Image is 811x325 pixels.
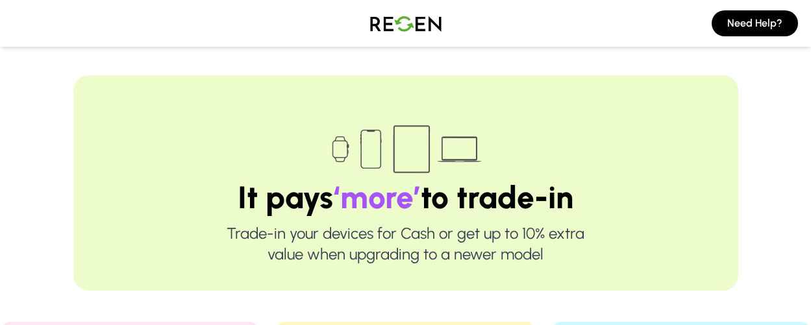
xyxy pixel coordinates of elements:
p: Trade-in your devices for Cash or get up to 10% extra value when upgrading to a newer model [115,223,697,265]
button: Need Help? [712,10,798,36]
img: Trade-in devices [325,117,487,182]
span: ‘more’ [333,178,421,216]
h1: It pays to trade-in [115,182,697,213]
img: Logo [360,5,451,42]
